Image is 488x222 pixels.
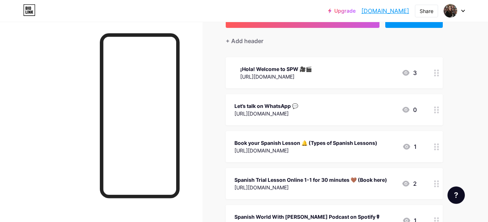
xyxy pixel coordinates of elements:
a: [DOMAIN_NAME] [361,7,409,15]
div: 0 [402,105,417,114]
div: [URL][DOMAIN_NAME] [234,184,387,191]
div: Share [420,7,433,15]
div: Spanish World With [PERSON_NAME] Podcast on Spotify🎙 [234,213,381,221]
div: Spanish Trial Lesson Online 1-1 for 30 minutes 🤎 (Book here) [234,176,387,184]
a: Upgrade [328,8,356,14]
div: + Add header [226,37,263,45]
div: [URL][DOMAIN_NAME] [234,147,377,154]
div: ¡Hola! Welcome to SPW 🎥🎬 [240,65,312,73]
div: [URL][DOMAIN_NAME] [234,110,298,117]
div: 1 [402,142,417,151]
div: Book your Spanish Lesson 🔔 (Types of Spanish Lessons) [234,139,377,147]
div: 2 [402,179,417,188]
img: spanishwithmaria [444,4,457,18]
div: 3 [402,68,417,77]
div: [URL][DOMAIN_NAME] [240,73,312,80]
div: Let’s talk on WhatsApp 💬 [234,102,298,110]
